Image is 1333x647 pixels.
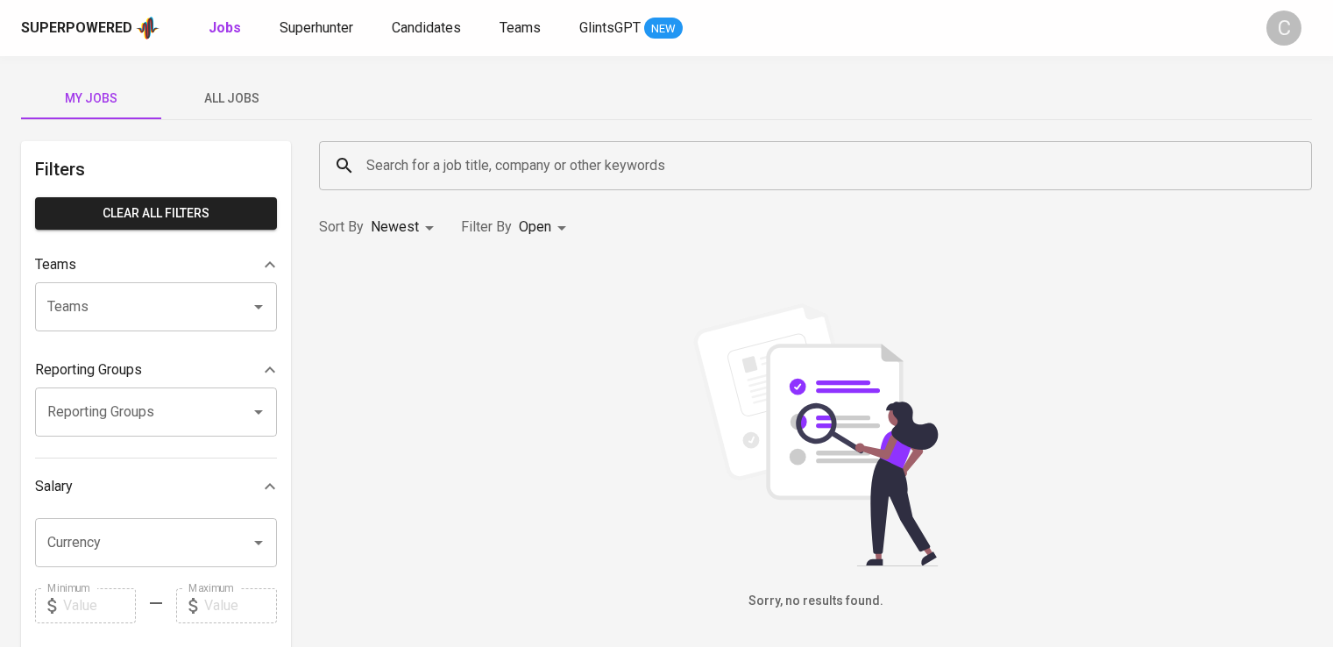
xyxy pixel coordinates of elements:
h6: Filters [35,155,277,183]
a: Superpoweredapp logo [21,15,160,41]
b: Jobs [209,19,241,36]
div: C [1266,11,1301,46]
a: Jobs [209,18,245,39]
span: Candidates [392,19,461,36]
div: Newest [371,211,440,244]
a: GlintsGPT NEW [579,18,683,39]
span: NEW [644,20,683,38]
img: app logo [136,15,160,41]
span: Open [519,218,551,235]
p: Newest [371,217,419,238]
input: Value [63,588,136,623]
button: Open [246,295,271,319]
span: Teams [500,19,541,36]
span: All Jobs [172,88,291,110]
p: Sort By [319,217,364,238]
div: Teams [35,247,277,282]
a: Candidates [392,18,464,39]
a: Teams [500,18,544,39]
p: Salary [35,476,73,497]
input: Value [204,588,277,623]
div: Superpowered [21,18,132,39]
h6: Sorry, no results found. [319,592,1312,611]
p: Filter By [461,217,512,238]
button: Open [246,400,271,424]
span: My Jobs [32,88,151,110]
button: Open [246,530,271,555]
div: Salary [35,469,277,504]
span: GlintsGPT [579,19,641,36]
span: Superhunter [280,19,353,36]
div: Reporting Groups [35,352,277,387]
button: Clear All filters [35,197,277,230]
img: file_searching.svg [684,303,947,566]
p: Reporting Groups [35,359,142,380]
p: Teams [35,254,76,275]
a: Superhunter [280,18,357,39]
span: Clear All filters [49,203,263,224]
div: Open [519,211,572,244]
